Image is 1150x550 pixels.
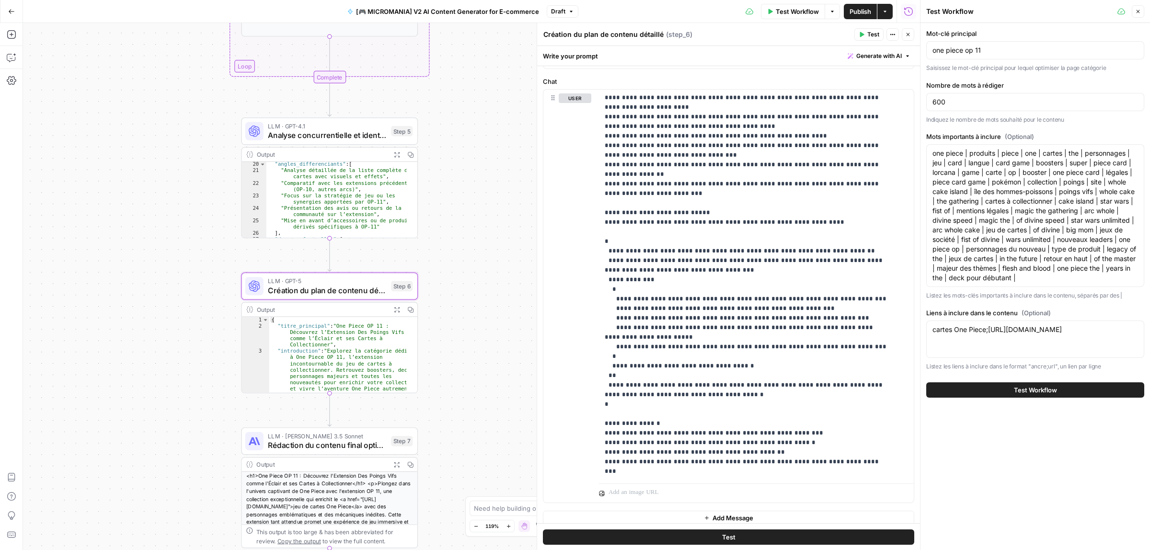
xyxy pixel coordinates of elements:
div: Output [257,460,387,469]
div: user [543,90,591,503]
div: 24 [242,205,266,218]
label: Mots importants à inclure [926,132,1144,141]
div: 1 [242,317,269,323]
div: 20 [242,161,266,168]
span: Analyse concurrentielle et identification des axes de rédaction [268,129,386,141]
button: Test [854,28,884,41]
button: [🎮 MICROMANIA] V2 AI Content Generator for E-commerce [342,4,545,19]
p: Indiquez le nombre de mots souhaité pour le contenu [926,115,1144,125]
button: Publish [844,4,877,19]
div: Step 6 [391,281,413,291]
div: Output [257,150,387,159]
div: Complete [241,71,418,83]
span: Test Workflow [1014,385,1057,395]
div: 23 [242,193,266,205]
button: Test Workflow [761,4,825,19]
div: Complete [313,71,346,83]
label: Mot-clé principal [926,29,1144,38]
span: LLM · GPT-4.1 [268,122,386,131]
span: Publish [850,7,871,16]
button: Add Message [543,511,914,525]
span: Test Workflow [776,7,819,16]
span: LLM · GPT-5 [268,276,386,286]
input: console nintendo switch [932,46,1138,55]
span: Copy the output [278,538,321,544]
label: Liens à inclure dans le contenu [926,308,1144,318]
g: Edge from step_5 to step_6 [328,239,331,271]
input: 800 [932,97,1138,107]
span: Toggle code folding, rows 20 through 26 [260,161,266,168]
button: Test [543,529,914,545]
p: Saisissez le mot-clé principal pour lequel optimiser la page catégorie [926,63,1144,73]
div: Output [257,305,387,314]
div: LLM · GPT-4.1Analyse concurrentielle et identification des axes de rédactionStep 5Output "angles_... [241,117,418,238]
div: 2 [242,323,269,348]
div: 22 [242,180,266,193]
textarea: Création du plan de contenu détaillé [543,30,664,39]
div: LLM · GPT-5Création du plan de contenu détailléStep 6Output{ "titre_principal":"One Piece OP 11 :... [241,273,418,393]
label: Nombre de mots à rédiger [926,80,1144,90]
textarea: cartes One Piece;[URL][DOMAIN_NAME] [932,325,1138,334]
span: (Optional) [1005,132,1034,141]
p: Listez les mots-clés importants à inclure dans le contenu, séparés par des | [926,291,1144,300]
button: Test Workflow [926,382,1144,398]
span: Generate with AI [856,52,902,60]
button: Draft [547,5,578,18]
span: Test [722,532,736,542]
button: Generate with AI [844,50,914,62]
div: Write your prompt [537,46,920,66]
span: LLM · [PERSON_NAME] 3.5 Sonnet [268,431,386,440]
div: LLM · [PERSON_NAME] 3.5 SonnetRédaction du contenu final optimiséStep 7Output<h1>One Piece OP 11 ... [241,427,418,548]
div: 21 [242,168,266,180]
div: 27 [242,237,266,243]
div: 3 [242,348,269,399]
button: user [559,93,591,103]
span: Add Message [713,513,753,523]
span: Test [867,30,879,39]
p: Listez les liens à inclure dans le format "ancre;url", un lien par ligne [926,362,1144,371]
span: [🎮 MICROMANIA] V2 AI Content Generator for E-commerce [356,7,539,16]
textarea: one piece | produits | piece | one | cartes | the | personnages | jeu | card | langue | card game... [932,149,1138,283]
div: 25 [242,218,266,230]
div: 26 [242,230,266,237]
span: Toggle code folding, rows 1 through 123 [262,317,268,323]
div: This output is too large & has been abbreviated for review. to view the full content. [257,527,413,545]
div: Step 5 [391,126,413,136]
div: Step 7 [391,436,413,446]
span: Toggle code folding, rows 27 through 34 [260,237,266,243]
span: Création du plan de contenu détaillé [268,285,386,296]
span: Draft [551,7,565,16]
label: Chat [543,77,914,86]
span: Rédaction du contenu final optimisé [268,439,386,451]
span: (Optional) [1022,308,1051,318]
g: Edge from step_6 to step_7 [328,393,331,426]
span: 119% [485,522,499,530]
g: Edge from step_3-iteration-end to step_5 [328,83,331,116]
span: ( step_6 ) [666,30,692,39]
